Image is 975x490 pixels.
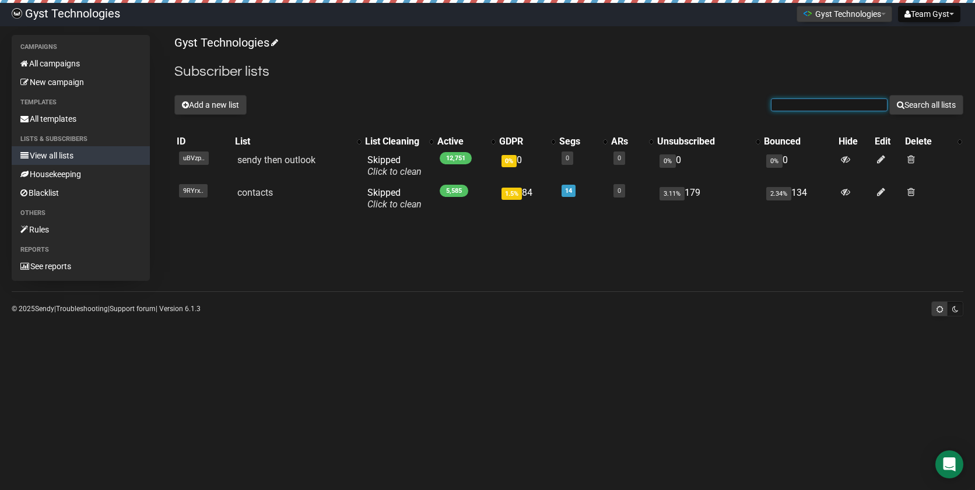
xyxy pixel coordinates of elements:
[618,154,621,162] a: 0
[657,136,750,147] div: Unsubscribed
[179,151,209,165] span: uBVzp..
[12,132,150,146] li: Lists & subscribers
[179,184,208,198] span: 9RYrx..
[12,146,150,165] a: View all lists
[174,95,247,115] button: Add a new list
[618,187,621,195] a: 0
[440,185,468,197] span: 5,585
[12,220,150,239] a: Rules
[440,152,472,164] span: 12,751
[363,133,435,150] th: List Cleaning: No sort applied, activate to apply an ascending sort
[437,136,485,147] div: Active
[12,165,150,184] a: Housekeeping
[764,136,834,147] div: Bounced
[12,184,150,202] a: Blacklist
[177,136,230,147] div: ID
[12,257,150,276] a: See reports
[762,133,836,150] th: Bounced: No sort applied, sorting is disabled
[367,154,422,177] span: Skipped
[499,136,545,147] div: GDPR
[566,154,569,162] a: 0
[35,305,54,313] a: Sendy
[12,54,150,73] a: All campaigns
[365,136,423,147] div: List Cleaning
[12,40,150,54] li: Campaigns
[905,136,952,147] div: Delete
[367,199,422,210] a: Click to clean
[903,133,963,150] th: Delete: No sort applied, activate to apply an ascending sort
[836,133,872,150] th: Hide: No sort applied, sorting is disabled
[497,182,557,215] td: 84
[110,305,156,313] a: Support forum
[839,136,869,147] div: Hide
[235,136,351,147] div: List
[559,136,597,147] div: Segs
[174,133,233,150] th: ID: No sort applied, sorting is disabled
[875,136,900,147] div: Edit
[762,182,836,215] td: 134
[12,8,22,19] img: 4bbcbfc452d929a90651847d6746e700
[497,133,557,150] th: GDPR: No sort applied, activate to apply an ascending sort
[889,95,963,115] button: Search all lists
[898,6,960,22] button: Team Gyst
[803,9,812,18] img: 1.png
[12,206,150,220] li: Others
[12,110,150,128] a: All templates
[501,188,522,200] span: 1.5%
[655,133,762,150] th: Unsubscribed: No sort applied, activate to apply an ascending sort
[655,150,762,182] td: 0
[174,36,276,50] a: Gyst Technologies
[872,133,903,150] th: Edit: No sort applied, sorting is disabled
[609,133,655,150] th: ARs: No sort applied, activate to apply an ascending sort
[12,73,150,91] a: New campaign
[174,61,963,82] h2: Subscriber lists
[12,243,150,257] li: Reports
[797,6,892,22] button: Gyst Technologies
[12,302,201,315] p: © 2025 | | | Version 6.1.3
[237,187,273,198] a: contacts
[565,187,572,195] a: 14
[766,187,791,200] span: 2.34%
[762,150,836,182] td: 0
[557,133,609,150] th: Segs: No sort applied, activate to apply an ascending sort
[237,154,315,165] a: sendy then outlook
[56,305,108,313] a: Troubleshooting
[367,187,422,210] span: Skipped
[367,166,422,177] a: Click to clean
[611,136,643,147] div: ARs
[233,133,363,150] th: List: No sort applied, activate to apply an ascending sort
[655,182,762,215] td: 179
[660,187,685,200] span: 3.11%
[935,450,963,478] div: Open Intercom Messenger
[497,150,557,182] td: 0
[501,155,517,167] span: 0%
[766,154,783,168] span: 0%
[12,96,150,110] li: Templates
[435,133,497,150] th: Active: No sort applied, activate to apply an ascending sort
[660,154,676,168] span: 0%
